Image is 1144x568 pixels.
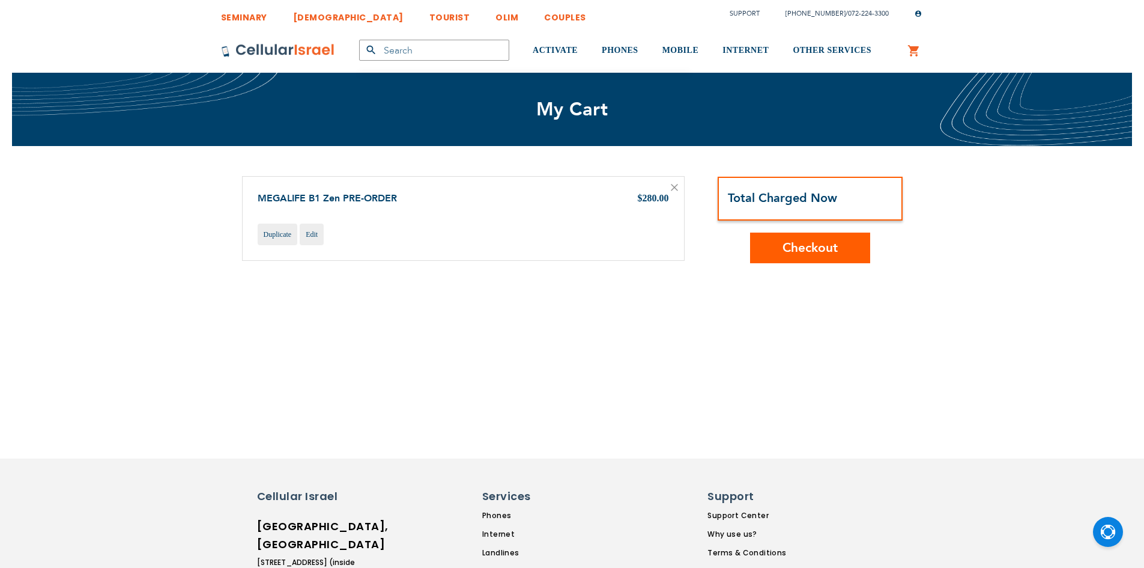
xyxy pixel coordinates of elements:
a: COUPLES [544,3,586,25]
strong: Total Charged Now [728,190,837,206]
a: Landlines [482,548,592,558]
a: SEMINARY [221,3,267,25]
a: Why use us? [707,529,786,540]
a: Terms & Conditions [707,548,786,558]
li: / [773,5,889,22]
button: Checkout [750,233,870,263]
a: OTHER SERVICES [793,28,871,73]
a: [PHONE_NUMBER] [785,9,846,18]
a: MOBILE [662,28,699,73]
a: Support [730,9,760,18]
h6: Services [482,489,584,504]
span: MOBILE [662,46,699,55]
a: TOURIST [429,3,470,25]
span: INTERNET [722,46,769,55]
a: INTERNET [722,28,769,73]
a: Edit [300,224,324,245]
a: ACTIVATE [533,28,578,73]
span: PHONES [602,46,638,55]
a: [DEMOGRAPHIC_DATA] [293,3,404,25]
span: OTHER SERVICES [793,46,871,55]
span: My Cart [536,97,608,122]
input: Search [359,40,509,61]
span: ACTIVATE [533,46,578,55]
span: Duplicate [264,230,292,239]
span: Checkout [782,239,838,257]
a: PHONES [602,28,638,73]
a: Internet [482,529,592,540]
h6: [GEOGRAPHIC_DATA], [GEOGRAPHIC_DATA] [257,518,359,554]
a: Duplicate [258,224,298,245]
h6: Support [707,489,779,504]
a: Phones [482,510,592,521]
span: Edit [306,230,318,239]
a: Support Center [707,510,786,521]
h6: Cellular Israel [257,489,359,504]
a: MEGALIFE B1 Zen PRE-ORDER [258,192,397,205]
span: $280.00 [638,193,669,203]
a: OLIM [495,3,518,25]
img: Cellular Israel Logo [221,43,335,58]
a: 072-224-3300 [848,9,889,18]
